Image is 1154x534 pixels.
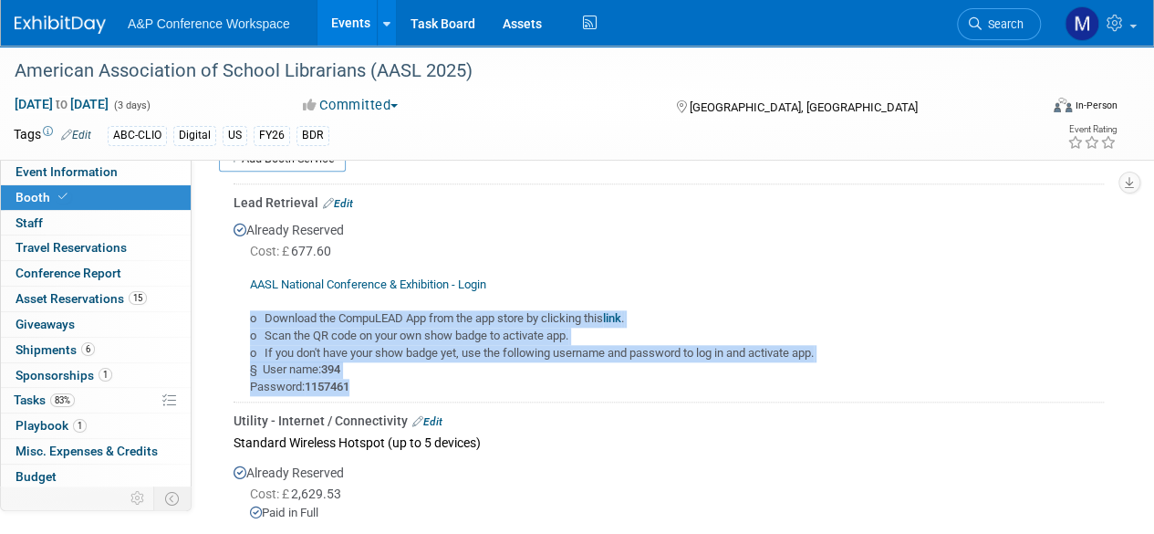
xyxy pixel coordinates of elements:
[16,266,121,280] span: Conference Report
[1054,98,1072,112] img: Format-Inperson.png
[250,487,348,501] span: 2,629.53
[1,414,191,438] a: Playbook1
[1,211,191,236] a: Staff
[223,126,247,145] div: US
[1,261,191,286] a: Conference Report
[957,8,1041,40] a: Search
[305,380,349,393] b: 1157461
[14,96,109,112] span: [DATE] [DATE]
[122,487,154,510] td: Personalize Event Tab Strip
[1,185,191,210] a: Booth
[234,412,1104,430] div: Utility - Internet / Connectivity
[129,291,147,305] span: 15
[956,95,1118,122] div: Event Format
[250,277,486,291] a: AASL National Conference & Exhibition - Login
[16,215,43,230] span: Staff
[16,469,57,484] span: Budget
[412,415,442,428] a: Edit
[173,126,216,145] div: Digital
[1065,6,1099,41] img: Mark Strong
[1,338,191,362] a: Shipments6
[16,164,118,179] span: Event Information
[16,190,71,204] span: Booth
[58,192,68,202] i: Booth reservation complete
[254,126,290,145] div: FY26
[16,418,87,433] span: Playbook
[1,160,191,184] a: Event Information
[16,240,127,255] span: Travel Reservations
[16,444,158,458] span: Misc. Expenses & Credits
[323,197,353,210] a: Edit
[81,342,95,356] span: 6
[250,487,291,501] span: Cost: £
[1,312,191,337] a: Giveaways
[234,212,1104,395] div: Already Reserved
[250,505,1104,522] div: Paid in Full
[603,311,621,325] a: link
[108,126,167,145] div: ABC-CLIO
[234,194,1104,212] div: Lead Retrieval
[1075,99,1118,112] div: In-Person
[1,287,191,311] a: Asset Reservations15
[15,16,106,34] img: ExhibitDay
[689,100,917,114] span: [GEOGRAPHIC_DATA], [GEOGRAPHIC_DATA]
[16,317,75,331] span: Giveaways
[1,388,191,413] a: Tasks83%
[99,368,112,382] span: 1
[1,236,191,260] a: Travel Reservations
[14,393,75,407] span: Tasks
[234,430,1104,455] div: Standard Wireless Hotspot (up to 5 devices)
[16,342,95,357] span: Shipments
[112,99,151,111] span: (3 days)
[234,262,1104,395] div: o Download the CompuLEAD App from the app store by clicking this . o Scan the QR code on your own...
[16,291,147,306] span: Asset Reservations
[250,244,291,258] span: Cost: £
[1,439,191,464] a: Misc. Expenses & Credits
[61,129,91,141] a: Edit
[53,97,70,111] span: to
[154,487,192,510] td: Toggle Event Tabs
[296,96,405,115] button: Committed
[1,465,191,489] a: Budget
[1,363,191,388] a: Sponsorships1
[16,368,112,382] span: Sponsorships
[8,55,1024,88] div: American Association of School Librarians (AASL 2025)
[14,125,91,146] td: Tags
[982,17,1024,31] span: Search
[296,126,329,145] div: BDR
[128,16,290,31] span: A&P Conference Workspace
[50,393,75,407] span: 83%
[250,244,338,258] span: 677.60
[73,419,87,433] span: 1
[321,362,340,376] b: 394
[1067,125,1117,134] div: Event Rating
